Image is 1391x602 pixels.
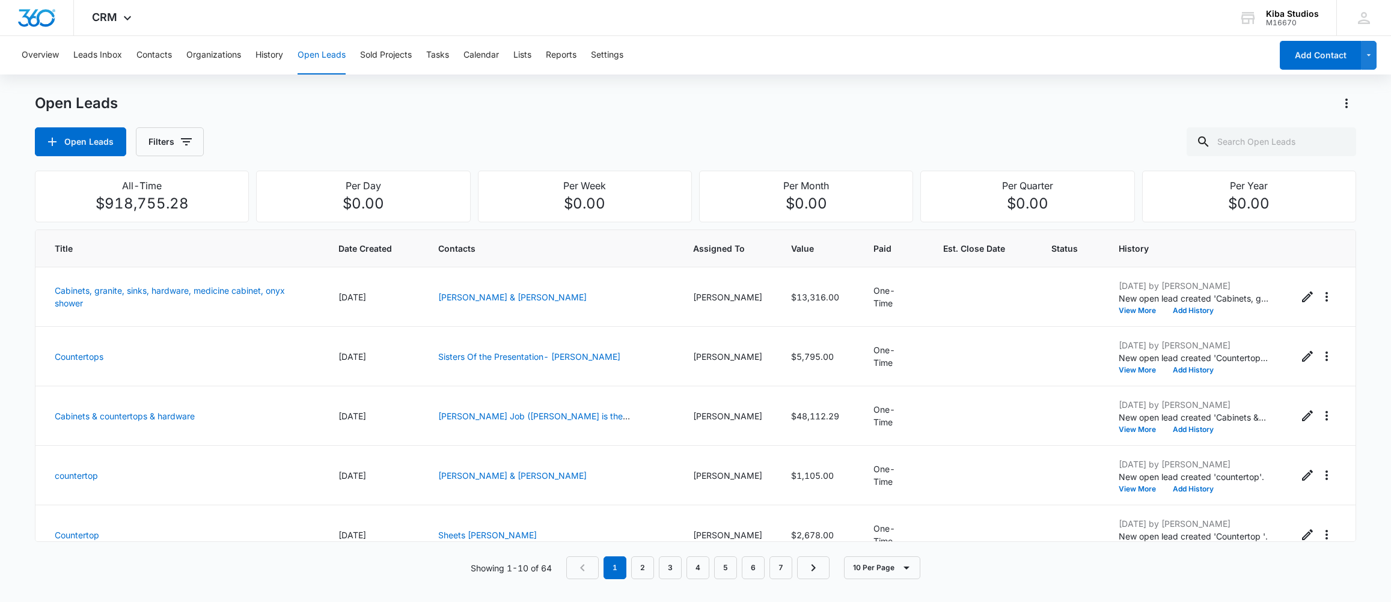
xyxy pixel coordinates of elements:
button: Add History [1164,307,1222,314]
span: $48,112.29 [791,411,839,421]
p: $0.00 [1150,193,1348,214]
a: Page 4 [686,556,709,579]
button: 10 Per Page [844,556,920,579]
a: countertop [55,470,98,481]
span: $2,678.00 [791,530,834,540]
span: Date Created [338,242,392,255]
a: [PERSON_NAME] & [PERSON_NAME] [438,292,587,302]
p: $0.00 [707,193,905,214]
a: Countertop [55,530,99,540]
button: Leads Inbox [73,36,122,74]
span: CRM [92,11,117,23]
div: account id [1266,19,1319,27]
a: Cabinets & countertops & hardware [55,411,195,421]
a: Page 2 [631,556,654,579]
button: Organizations [186,36,241,74]
span: Paid [873,242,897,255]
h1: Open Leads [35,94,118,112]
span: [DATE] [338,530,366,540]
button: Edit Open Lead [1298,406,1317,425]
a: Page 3 [659,556,682,579]
nav: Pagination [566,556,830,579]
td: One-Time [859,327,929,386]
p: $0.00 [928,193,1127,214]
p: New open lead created 'Cabinets &amp; countertops &amp; hardware'. [1119,411,1269,424]
input: Search Open Leads [1187,127,1356,156]
p: New open lead created 'Countertops'. [1119,351,1269,364]
div: - - Select to Edit Field [1051,526,1073,541]
button: Open Leads [35,127,126,156]
span: $13,316.00 [791,292,839,302]
button: Filters [136,127,204,156]
span: Status [1051,242,1090,255]
div: [PERSON_NAME] [693,529,762,541]
button: Actions [1317,347,1336,366]
button: View More [1119,426,1164,433]
button: Contacts [136,36,172,74]
button: Add Contact [1280,41,1361,70]
td: One-Time [859,446,929,505]
button: Tasks [426,36,449,74]
td: One-Time [859,267,929,327]
p: Per Week [486,178,684,193]
p: New open lead created 'Cabinets, granite, sinks, hardware, medicine cabinet, onyx shower'. [1119,292,1269,305]
a: Countertops [55,351,103,362]
p: $0.00 [486,193,684,214]
a: Page 5 [714,556,737,579]
div: [PERSON_NAME] [693,291,762,303]
button: Open Leads [298,36,346,74]
p: All-Time [43,178,241,193]
span: History [1119,242,1269,255]
a: [PERSON_NAME] & [PERSON_NAME] [438,470,587,481]
button: Edit Open Lead [1298,525,1317,544]
button: Actions [1337,94,1356,113]
p: [DATE] by [PERSON_NAME] [1119,458,1269,470]
p: $918,755.28 [43,193,241,214]
span: Title [55,242,292,255]
em: 1 [604,556,626,579]
button: View More [1119,307,1164,314]
span: Assigned To [693,242,762,255]
button: Edit Open Lead [1298,287,1317,306]
a: [PERSON_NAME] Job ([PERSON_NAME] is the contractor) [438,411,630,434]
button: Lists [513,36,531,74]
button: Actions [1317,466,1336,485]
button: View More [1119,485,1164,493]
button: Add History [1164,485,1222,493]
button: Actions [1317,406,1336,425]
button: Actions [1317,525,1336,544]
button: Sold Projects [360,36,412,74]
p: New open lead created 'countertop'. [1119,470,1269,483]
div: - - Select to Edit Field [1051,467,1073,481]
span: Contacts [438,242,665,255]
a: Sisters Of the Presentation- [PERSON_NAME] [438,351,620,362]
p: Per Month [707,178,905,193]
p: New open lead created 'Countertop '. [1119,530,1269,543]
p: [DATE] by [PERSON_NAME] [1119,279,1269,292]
p: $0.00 [264,193,462,214]
div: account name [1266,9,1319,19]
button: Reports [546,36,576,74]
a: Sheets [PERSON_NAME] [438,530,537,540]
a: Cabinets, granite, sinks, hardware, medicine cabinet, onyx shower [55,285,285,308]
span: Value [791,242,827,255]
p: Per Quarter [928,178,1127,193]
p: Per Day [264,178,462,193]
div: [PERSON_NAME] [693,410,762,422]
div: - - Select to Edit Field [1051,288,1073,303]
a: Next Page [797,556,830,579]
button: History [255,36,283,74]
span: $5,795.00 [791,351,834,362]
div: - - Select to Edit Field [1051,407,1073,422]
button: Calendar [463,36,499,74]
span: [DATE] [338,470,366,481]
button: Add History [1164,426,1222,433]
button: Edit Open Lead [1298,347,1317,366]
button: View More [1119,366,1164,374]
p: Per Year [1150,178,1348,193]
a: Page 7 [769,556,792,579]
span: [DATE] [338,411,366,421]
div: [PERSON_NAME] [693,350,762,363]
p: [DATE] by [PERSON_NAME] [1119,398,1269,411]
td: One-Time [859,386,929,446]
